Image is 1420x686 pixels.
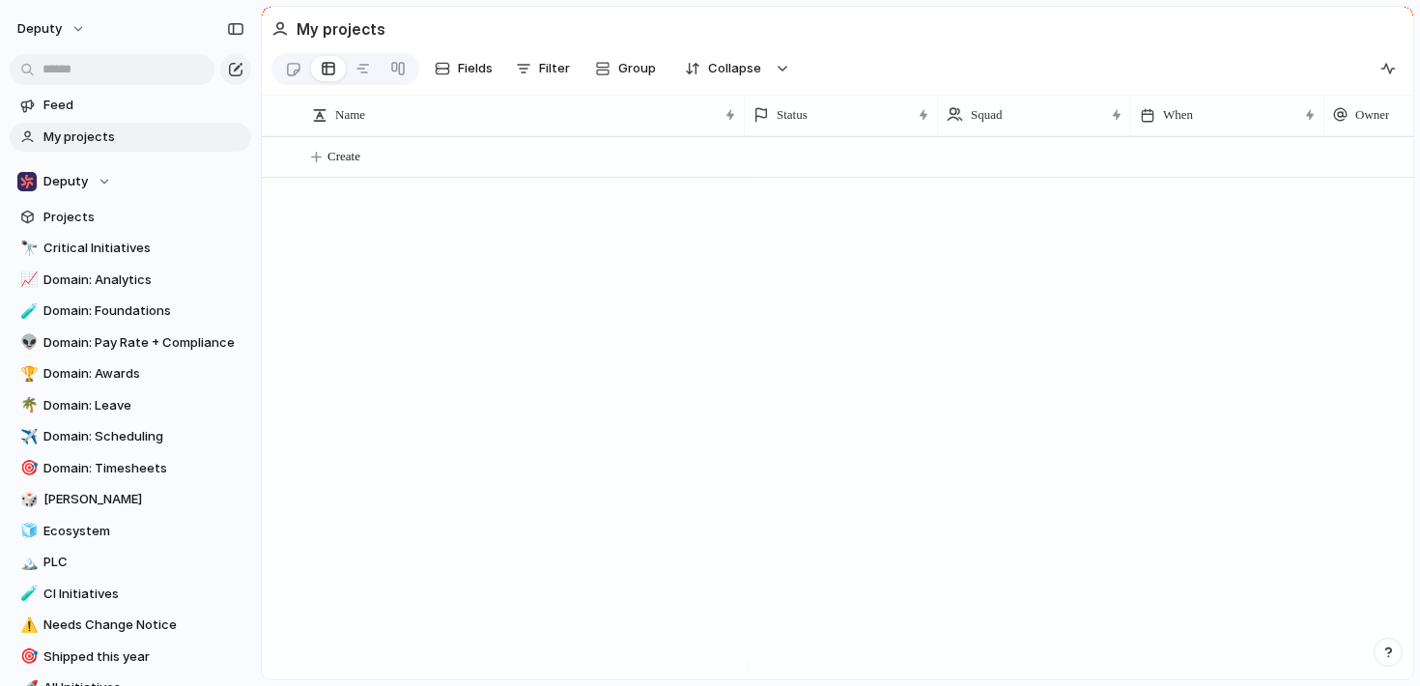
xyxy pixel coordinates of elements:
[327,147,360,166] span: Create
[43,427,244,446] span: Domain: Scheduling
[43,96,244,115] span: Feed
[458,59,493,78] span: Fields
[10,611,251,640] a: ⚠️Needs Change Notice
[43,522,244,541] span: Ecosystem
[10,234,251,263] a: 🔭Critical Initiatives
[17,301,37,321] button: 🧪
[20,520,34,542] div: 🧊
[43,490,244,509] span: [PERSON_NAME]
[17,585,37,604] button: 🧪
[43,615,244,635] span: Needs Change Notice
[1163,105,1193,125] span: When
[17,615,37,635] button: ⚠️
[9,14,96,44] button: deputy
[10,359,251,388] a: 🏆Domain: Awards
[17,522,37,541] button: 🧊
[43,585,244,604] span: CI Initiatives
[335,105,365,125] span: Name
[17,19,62,39] span: deputy
[43,239,244,258] span: Critical Initiatives
[777,105,808,125] span: Status
[618,59,656,78] span: Group
[10,123,251,152] a: My projects
[43,301,244,321] span: Domain: Foundations
[20,300,34,323] div: 🧪
[10,517,251,546] a: 🧊Ecosystem
[10,203,251,232] a: Projects
[10,485,251,514] a: 🎲[PERSON_NAME]
[43,172,88,191] span: Deputy
[20,426,34,448] div: ✈️
[10,580,251,609] a: 🧪CI Initiatives
[17,396,37,415] button: 🌴
[43,553,244,572] span: PLC
[20,269,34,291] div: 📈
[20,552,34,574] div: 🏔️
[10,422,251,451] a: ✈️Domain: Scheduling
[427,53,500,84] button: Fields
[971,105,1003,125] span: Squad
[17,459,37,478] button: 🎯
[20,331,34,354] div: 👽
[508,53,578,84] button: Filter
[10,167,251,196] button: Deputy
[10,548,251,577] a: 🏔️PLC
[20,363,34,386] div: 🏆
[17,239,37,258] button: 🔭
[10,266,251,295] a: 📈Domain: Analytics
[10,91,251,120] a: Feed
[43,396,244,415] span: Domain: Leave
[20,583,34,605] div: 🧪
[43,364,244,384] span: Domain: Awards
[20,394,34,416] div: 🌴
[10,454,251,483] a: 🎯Domain: Timesheets
[708,59,761,78] span: Collapse
[673,53,771,84] button: Collapse
[539,59,570,78] span: Filter
[297,17,385,41] h2: My projects
[20,615,34,637] div: ⚠️
[585,53,666,84] button: Group
[17,647,37,667] button: 🎯
[17,364,37,384] button: 🏆
[20,645,34,668] div: 🎯
[1355,105,1389,125] span: Owner
[43,128,244,147] span: My projects
[43,271,244,290] span: Domain: Analytics
[20,457,34,479] div: 🎯
[17,490,37,509] button: 🎲
[10,329,251,357] a: 👽Domain: Pay Rate + Compliance
[17,271,37,290] button: 📈
[20,489,34,511] div: 🎲
[43,647,244,667] span: Shipped this year
[43,459,244,478] span: Domain: Timesheets
[43,208,244,227] span: Projects
[17,333,37,353] button: 👽
[17,427,37,446] button: ✈️
[10,643,251,672] a: 🎯Shipped this year
[17,553,37,572] button: 🏔️
[20,238,34,260] div: 🔭
[10,297,251,326] a: 🧪Domain: Foundations
[43,333,244,353] span: Domain: Pay Rate + Compliance
[10,391,251,420] a: 🌴Domain: Leave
